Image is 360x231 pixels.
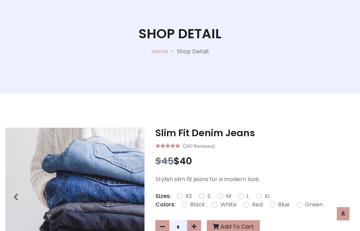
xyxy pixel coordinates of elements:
[278,200,290,209] label: Blue
[155,200,176,209] p: Colors:
[139,26,221,42] h1: Shop Detail
[168,47,177,56] p: -
[155,154,174,167] span: $45
[152,47,168,55] a: Home
[180,154,192,167] span: 40
[155,192,171,200] p: Sizes:
[305,200,323,209] label: Green
[177,47,208,56] p: Shop Detail
[183,141,215,150] small: (267 Reviews)
[246,192,249,200] label: L
[155,175,355,184] p: Stylish slim fit jeans for a modern look.
[155,127,355,139] h3: Slim Fit Denim Jeans
[207,192,211,200] label: S
[252,200,263,209] label: Red
[185,192,192,200] label: XS
[220,200,237,209] label: White
[226,192,231,200] label: M
[155,156,355,167] h3: $
[190,200,205,209] label: Black
[264,192,270,200] label: XL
